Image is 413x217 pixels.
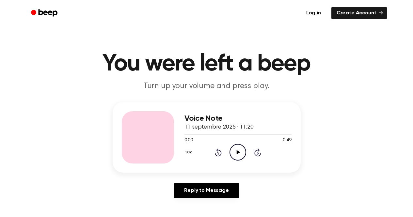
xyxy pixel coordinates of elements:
[26,7,63,20] a: Beep
[300,6,327,21] a: Log in
[184,124,254,130] span: 11 septembre 2025 · 11:20
[174,183,239,198] a: Reply to Message
[81,81,332,92] p: Turn up your volume and press play.
[184,114,292,123] h3: Voice Note
[40,52,374,76] h1: You were left a beep
[331,7,387,19] a: Create Account
[184,137,193,144] span: 0:00
[283,137,291,144] span: 0:49
[184,147,194,158] button: 1.0x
